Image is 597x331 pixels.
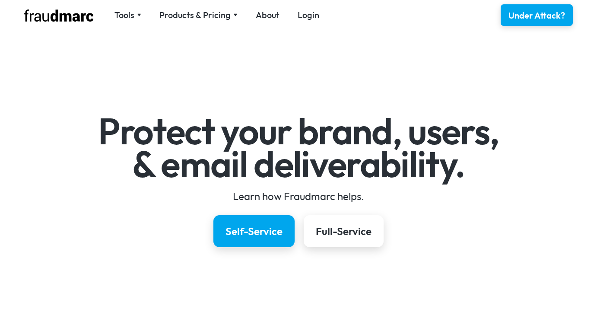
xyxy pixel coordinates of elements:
[159,9,231,21] div: Products & Pricing
[213,215,295,247] a: Self-Service
[114,9,134,21] div: Tools
[304,215,384,247] a: Full-Service
[501,4,573,26] a: Under Attack?
[225,224,283,238] div: Self-Service
[159,9,238,21] div: Products & Pricing
[508,10,565,22] div: Under Attack?
[48,189,549,203] div: Learn how Fraudmarc helps.
[48,115,549,180] h1: Protect your brand, users, & email deliverability.
[114,9,141,21] div: Tools
[316,224,372,238] div: Full-Service
[298,9,319,21] a: Login
[256,9,279,21] a: About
